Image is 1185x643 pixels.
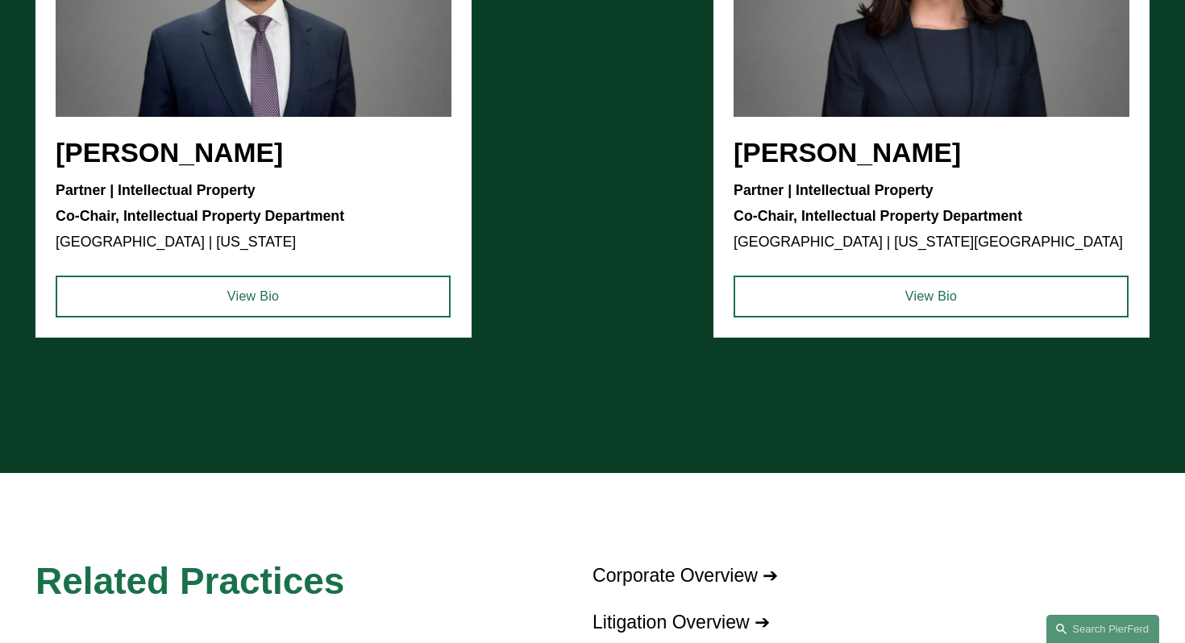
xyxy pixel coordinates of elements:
span: Related Practices [35,560,344,602]
a: Corporate Overview ➔ [592,565,778,586]
a: View Bio [56,276,451,317]
a: Litigation Overview ➔ [592,612,770,633]
a: Search this site [1046,615,1159,643]
a: View Bio [734,276,1129,317]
